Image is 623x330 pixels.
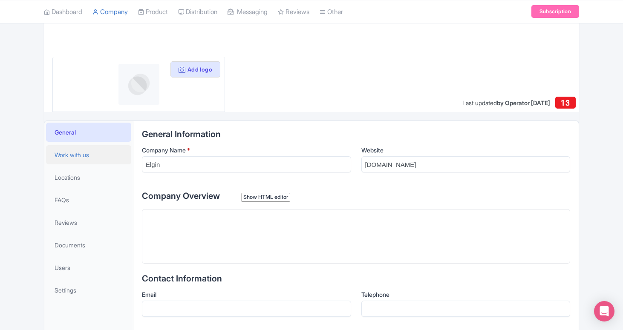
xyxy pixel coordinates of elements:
span: Documents [55,241,85,250]
span: Reviews [55,218,77,227]
a: FAQs [46,190,131,209]
h2: General Information [142,129,570,139]
img: profile-logo-d1a8e230fb1b8f12adc913e4f4d7365c.png [118,64,159,105]
span: Email [142,291,156,298]
a: Subscription [531,5,579,18]
div: Open Intercom Messenger [594,301,614,321]
div: Show HTML editor [241,193,290,202]
a: General [46,123,131,142]
span: 13 [561,98,570,107]
a: Work with us [46,145,131,164]
a: Settings [46,281,131,300]
h2: Contact Information [142,274,570,283]
span: by Operator [DATE] [497,99,550,106]
a: Locations [46,168,131,187]
span: General [55,128,76,137]
span: Settings [55,286,76,295]
span: Users [55,263,70,272]
span: Company Overview [142,191,220,201]
a: Users [46,258,131,277]
span: Telephone [361,291,389,298]
span: Company Name [142,146,186,154]
a: Documents [46,235,131,255]
span: Work with us [55,150,89,159]
button: Add logo [170,61,220,77]
a: Reviews [46,213,131,232]
div: Last updated [462,98,550,107]
span: Locations [55,173,80,182]
span: Website [361,146,384,154]
span: FAQs [55,195,69,204]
